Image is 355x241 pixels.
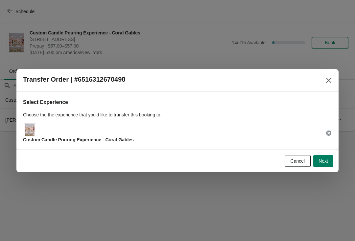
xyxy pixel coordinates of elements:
p: Choose the the experience that you'd like to transfer this booking to. [23,111,332,118]
span: Custom Candle Pouring Experience - Coral Gables [23,137,134,142]
h2: Transfer Order | #6516312670498 [23,76,125,83]
h2: Select Experience [23,98,332,106]
button: Next [313,155,333,167]
img: Main Experience Image [25,124,35,136]
button: Cancel [285,155,311,167]
span: Next [319,158,328,164]
button: Close [323,74,335,86]
span: Cancel [291,158,305,164]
